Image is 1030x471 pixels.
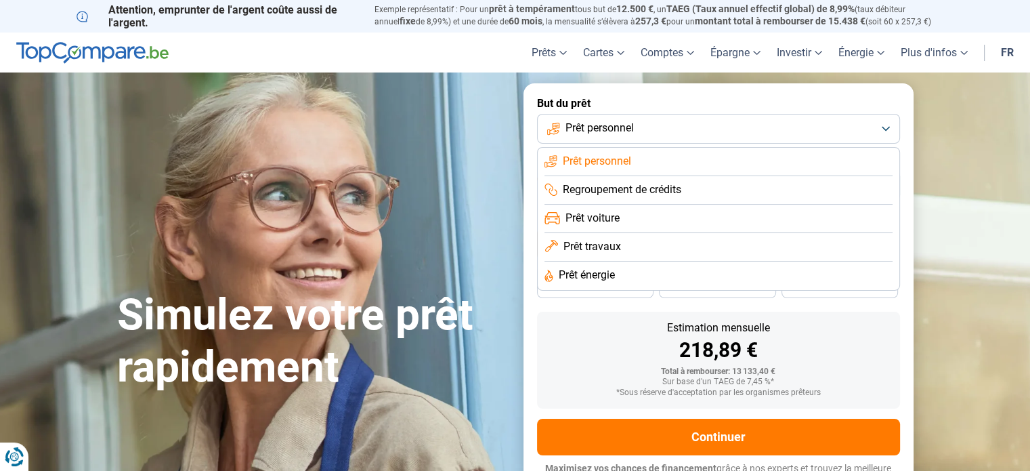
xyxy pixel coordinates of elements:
[400,16,416,26] span: fixe
[563,154,631,169] span: Prêt personnel
[769,33,830,73] a: Investir
[16,42,169,64] img: TopCompare
[565,211,620,226] span: Prêt voiture
[702,284,732,292] span: 30 mois
[523,33,575,73] a: Prêts
[77,3,358,29] p: Attention, emprunter de l'argent coûte aussi de l'argent.
[548,377,889,387] div: Sur base d'un TAEG de 7,45 %*
[537,97,900,110] label: But du prêt
[509,16,542,26] span: 60 mois
[565,121,634,136] span: Prêt personnel
[374,3,954,28] p: Exemple représentatif : Pour un tous but de , un (taux débiteur annuel de 8,99%) et une durée de ...
[489,3,575,14] span: prêt à tempérament
[548,323,889,333] div: Estimation mensuelle
[580,284,610,292] span: 36 mois
[537,114,900,144] button: Prêt personnel
[993,33,1022,73] a: fr
[635,16,666,26] span: 257,3 €
[117,289,507,394] h1: Simulez votre prêt rapidement
[548,340,889,361] div: 218,89 €
[548,388,889,398] div: *Sous réserve d'acceptation par les organismes prêteurs
[632,33,702,73] a: Comptes
[830,33,893,73] a: Énergie
[559,268,615,283] span: Prêt énergie
[616,3,653,14] span: 12.500 €
[666,3,855,14] span: TAEG (Taux annuel effectif global) de 8,99%
[893,33,976,73] a: Plus d'infos
[548,367,889,377] div: Total à rembourser: 13 133,40 €
[575,33,632,73] a: Cartes
[702,33,769,73] a: Épargne
[563,182,681,197] span: Regroupement de crédits
[563,239,621,254] span: Prêt travaux
[695,16,865,26] span: montant total à rembourser de 15.438 €
[825,284,855,292] span: 24 mois
[537,419,900,455] button: Continuer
